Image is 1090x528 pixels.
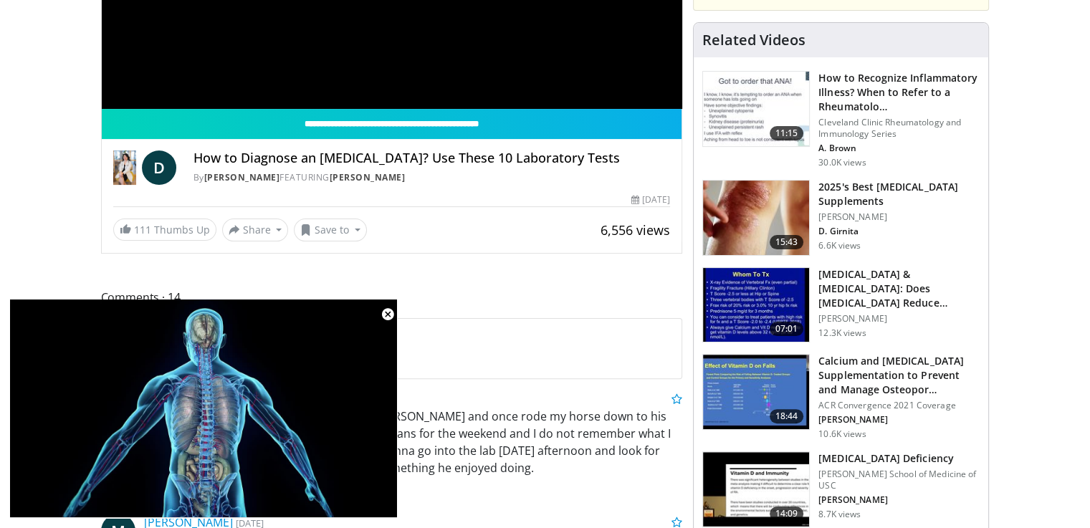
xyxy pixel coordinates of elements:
[818,451,980,466] h3: [MEDICAL_DATA] Deficiency
[818,327,866,339] p: 12.3K views
[818,117,980,140] p: Cleveland Clinic Rheumatology and Immunology Series
[631,193,670,206] div: [DATE]
[222,219,289,241] button: Share
[770,235,804,249] span: 15:43
[702,354,980,440] a: 18:44 Calcium and [MEDICAL_DATA] Supplementation to Prevent and Manage Osteopor… ACR Convergence ...
[818,414,980,426] p: [PERSON_NAME]
[134,223,151,236] span: 111
[702,71,980,168] a: 11:15 How to Recognize Inflammatory Illness? When to Refer to a Rheumatolo… Cleveland Clinic Rheu...
[702,267,980,343] a: 07:01 [MEDICAL_DATA] & [MEDICAL_DATA]: Does [MEDICAL_DATA] Reduce Falls/Fractures in t… [PERSON_N...
[703,181,809,255] img: 281e1a3d-dfe2-4a67-894e-a40ffc0c4a99.150x105_q85_crop-smart_upscale.jpg
[818,211,980,223] p: [PERSON_NAME]
[818,469,980,491] p: [PERSON_NAME] School of Medicine of USC
[113,219,216,241] a: 111 Thumbs Up
[294,219,367,241] button: Save to
[770,507,804,521] span: 14:09
[818,180,980,208] h3: 2025's Best [MEDICAL_DATA] Supplements
[770,409,804,423] span: 18:44
[703,268,809,342] img: 6d2c734b-d54f-4c87-bcc9-c254c50adfb7.150x105_q85_crop-smart_upscale.jpg
[702,32,805,49] h4: Related Videos
[818,226,980,237] p: D. Girnita
[702,180,980,256] a: 15:43 2025's Best [MEDICAL_DATA] Supplements [PERSON_NAME] D. Girnita 6.6K views
[818,143,980,154] p: A. Brown
[818,400,980,411] p: ACR Convergence 2021 Coverage
[818,157,866,168] p: 30.0K views
[193,150,671,166] h4: How to Diagnose an [MEDICAL_DATA]? Use These 10 Laboratory Tests
[101,288,683,307] span: Comments 14
[142,150,176,185] a: D
[818,267,980,310] h3: [MEDICAL_DATA] & [MEDICAL_DATA]: Does [MEDICAL_DATA] Reduce Falls/Fractures in t…
[703,72,809,146] img: 5cecf4a9-46a2-4e70-91ad-1322486e7ee4.150x105_q85_crop-smart_upscale.jpg
[818,494,980,506] p: [PERSON_NAME]
[770,126,804,140] span: 11:15
[818,428,866,440] p: 10.6K views
[10,299,397,518] video-js: Video Player
[144,408,683,476] p: Very nice review! I used to live not far from [PERSON_NAME] and once rode my horse down to his ho...
[193,171,671,184] div: By FEATURING
[703,355,809,429] img: b5249f07-17f0-4517-978a-829c763bf3ed.150x105_q85_crop-smart_upscale.jpg
[818,354,980,397] h3: Calcium and [MEDICAL_DATA] Supplementation to Prevent and Manage Osteopor…
[601,221,670,239] span: 6,556 views
[703,452,809,527] img: fca3ca78-03ee-44d9-aee4-02e6f15d297e.150x105_q85_crop-smart_upscale.jpg
[330,171,406,183] a: [PERSON_NAME]
[818,509,861,520] p: 8.7K views
[204,171,280,183] a: [PERSON_NAME]
[113,150,136,185] img: Dr. Diana Girnita
[818,71,980,114] h3: How to Recognize Inflammatory Illness? When to Refer to a Rheumatolo…
[818,240,861,251] p: 6.6K views
[818,313,980,325] p: [PERSON_NAME]
[702,451,980,527] a: 14:09 [MEDICAL_DATA] Deficiency [PERSON_NAME] School of Medicine of USC [PERSON_NAME] 8.7K views
[770,322,804,336] span: 07:01
[373,299,402,330] button: Close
